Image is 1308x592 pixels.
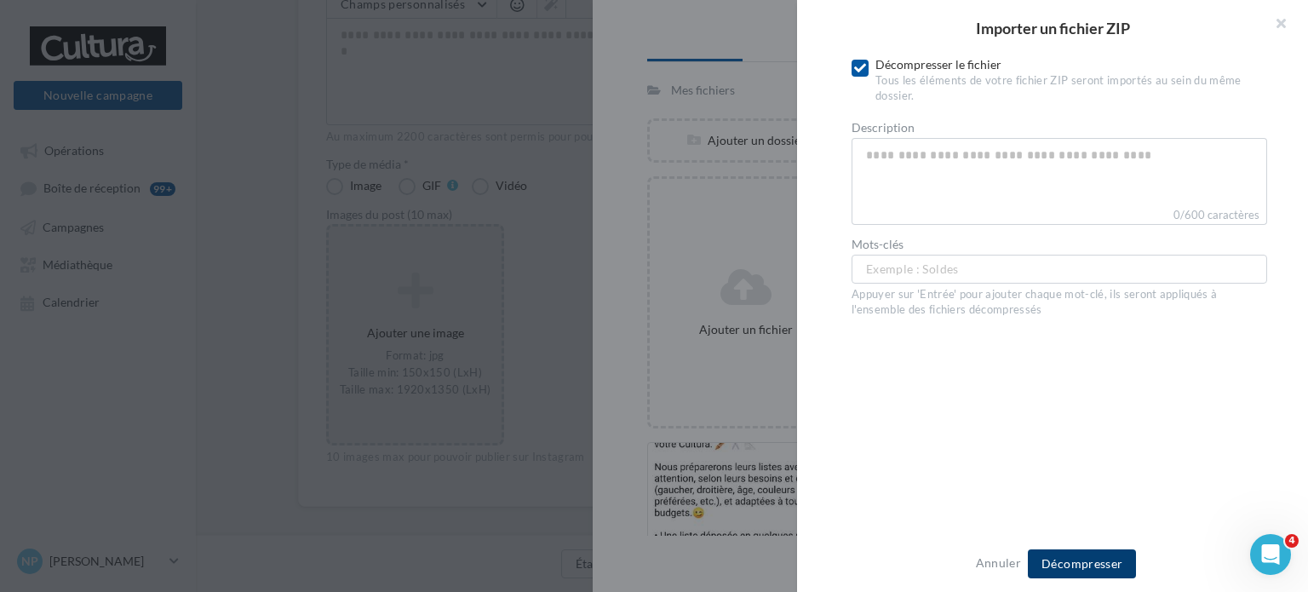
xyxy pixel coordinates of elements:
span: Décompresser [1041,556,1122,571]
button: Décompresser [1028,549,1136,578]
iframe: Intercom live chat [1250,534,1291,575]
div: Décompresser le fichier [875,56,1267,104]
label: Mots-clés [852,239,1267,250]
label: 0/600 caractères [852,206,1267,225]
label: Description [852,122,1267,134]
h2: Importer un fichier ZIP [824,20,1281,36]
div: Tous les éléments de votre fichier ZIP seront importés au sein du même dossier. [875,73,1267,104]
span: Exemple : Soldes [866,260,959,279]
button: Annuler [969,553,1028,573]
span: 4 [1285,534,1299,548]
span: Appuyer sur 'Entrée' pour ajouter chaque mot-clé, ils seront appliqués à l'ensemble des fichiers ... [852,287,1217,316]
